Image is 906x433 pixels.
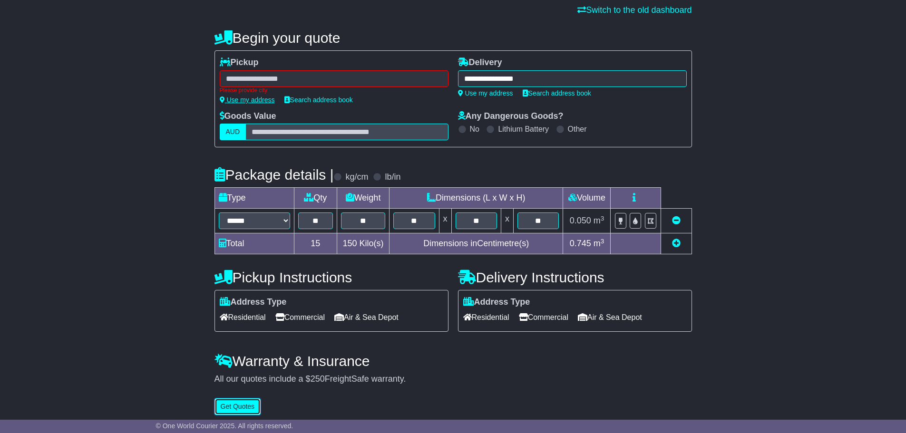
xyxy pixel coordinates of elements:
[463,310,509,325] span: Residential
[601,238,604,245] sup: 3
[214,188,294,209] td: Type
[337,233,390,254] td: Kilo(s)
[463,297,530,308] label: Address Type
[214,398,261,415] button: Get Quotes
[470,125,479,134] label: No
[343,239,357,248] span: 150
[458,58,502,68] label: Delivery
[220,111,276,122] label: Goods Value
[334,310,399,325] span: Air & Sea Depot
[594,239,604,248] span: m
[275,310,325,325] span: Commercial
[563,188,611,209] td: Volume
[672,239,681,248] a: Add new item
[220,58,259,68] label: Pickup
[523,89,591,97] a: Search address book
[594,216,604,225] span: m
[345,172,368,183] label: kg/cm
[220,87,448,94] div: Please provide city
[220,124,246,140] label: AUD
[577,5,692,15] a: Switch to the old dashboard
[220,96,275,104] a: Use my address
[570,239,591,248] span: 0.745
[284,96,353,104] a: Search address book
[214,233,294,254] td: Total
[311,374,325,384] span: 250
[458,89,513,97] a: Use my address
[220,297,287,308] label: Address Type
[214,30,692,46] h4: Begin your quote
[672,216,681,225] a: Remove this item
[578,310,642,325] span: Air & Sea Depot
[214,167,334,183] h4: Package details |
[156,422,293,430] span: © One World Courier 2025. All rights reserved.
[220,310,266,325] span: Residential
[570,216,591,225] span: 0.050
[214,374,692,385] div: All our quotes include a $ FreightSafe warranty.
[458,111,564,122] label: Any Dangerous Goods?
[568,125,587,134] label: Other
[385,172,400,183] label: lb/in
[390,188,563,209] td: Dimensions (L x W x H)
[458,269,692,285] h4: Delivery Instructions
[294,233,337,254] td: 15
[498,125,549,134] label: Lithium Battery
[294,188,337,209] td: Qty
[501,209,513,233] td: x
[519,310,568,325] span: Commercial
[439,209,451,233] td: x
[601,215,604,222] sup: 3
[390,233,563,254] td: Dimensions in Centimetre(s)
[214,269,448,285] h4: Pickup Instructions
[214,353,692,369] h4: Warranty & Insurance
[337,188,390,209] td: Weight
